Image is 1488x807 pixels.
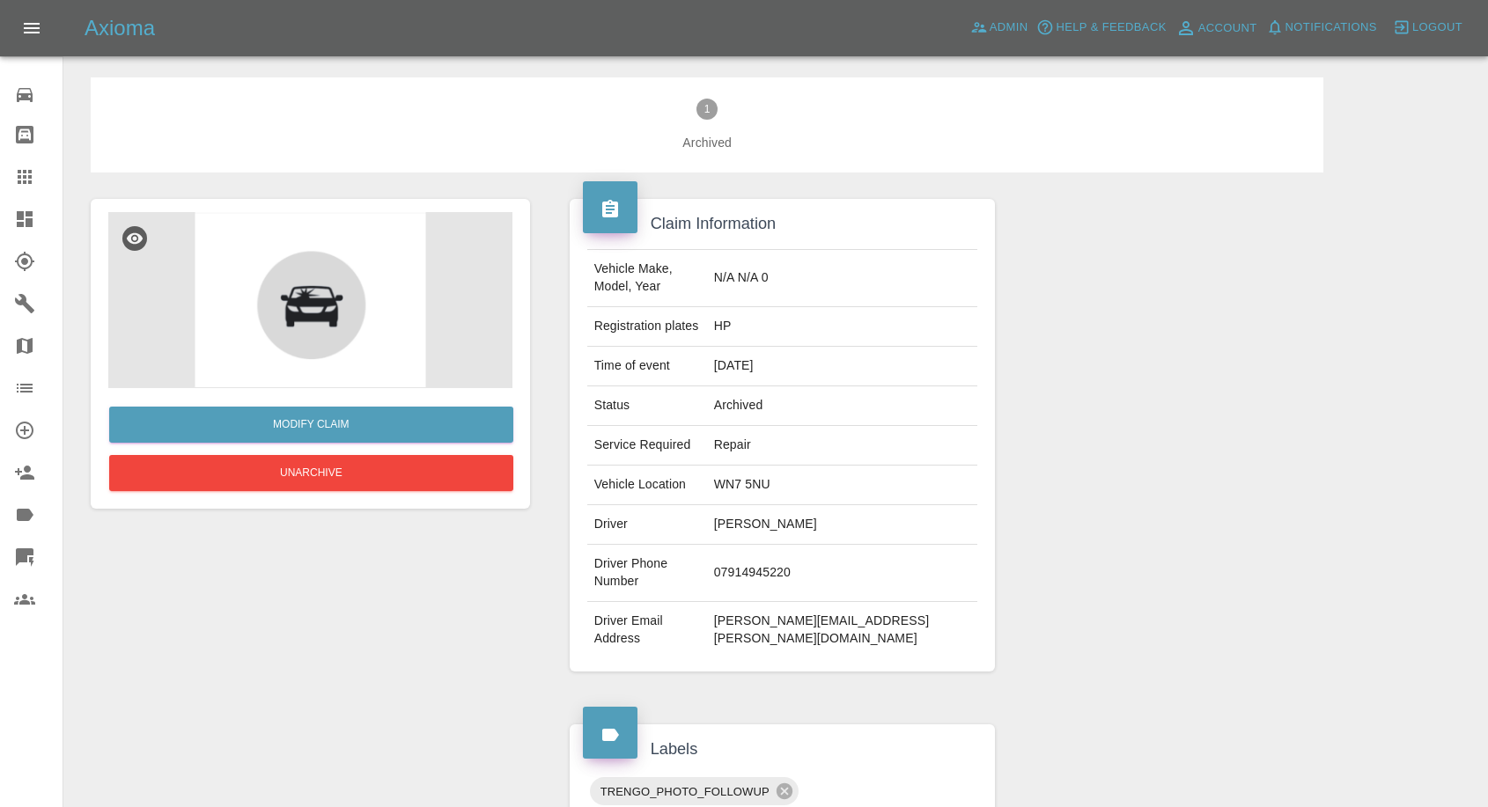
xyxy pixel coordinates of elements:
td: [PERSON_NAME][EMAIL_ADDRESS][PERSON_NAME][DOMAIN_NAME] [707,602,978,658]
td: Status [587,386,707,426]
span: Logout [1412,18,1462,38]
td: Driver [587,505,707,545]
td: WN7 5NU [707,466,978,505]
td: [PERSON_NAME] [707,505,978,545]
span: Help & Feedback [1056,18,1166,38]
span: Notifications [1285,18,1377,38]
a: Account [1171,14,1262,42]
button: Notifications [1262,14,1381,41]
h4: Labels [583,737,983,761]
h5: Axioma [85,14,155,42]
span: Account [1198,18,1257,39]
td: [DATE] [707,347,978,386]
button: Open drawer [11,7,53,49]
td: Driver Email Address [587,602,707,658]
a: Modify Claim [109,407,513,443]
td: 07914945220 [707,545,978,602]
span: TRENGO_PHOTO_FOLLOWUP [590,781,780,802]
td: Service Required [587,426,707,466]
td: Vehicle Make, Model, Year [587,250,707,307]
button: Unarchive [109,455,513,491]
td: N/A N/A 0 [707,250,978,307]
h4: Claim Information [583,212,983,236]
button: Help & Feedback [1032,14,1170,41]
td: Driver Phone Number [587,545,707,602]
span: Admin [990,18,1028,38]
td: Repair [707,426,978,466]
td: Archived [707,386,978,426]
td: HP [707,307,978,347]
td: Registration plates [587,307,707,347]
td: Time of event [587,347,707,386]
td: Vehicle Location [587,466,707,505]
a: Admin [966,14,1033,41]
img: defaultCar-C0N0gyFo.png [108,212,512,388]
span: Archived [119,134,1295,151]
button: Logout [1389,14,1467,41]
div: TRENGO_PHOTO_FOLLOWUP [590,777,799,805]
text: 1 [704,103,711,115]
